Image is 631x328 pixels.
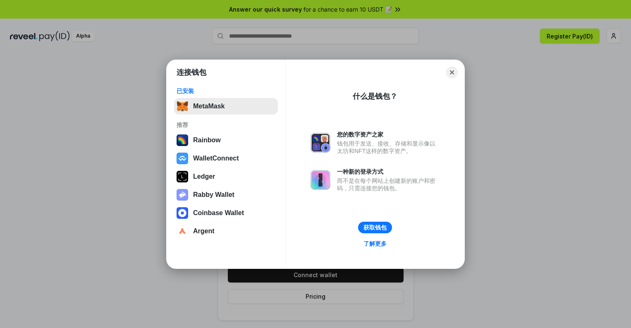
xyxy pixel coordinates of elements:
button: Rabby Wallet [174,187,278,203]
img: svg+xml,%3Csvg%20xmlns%3D%22http%3A%2F%2Fwww.w3.org%2F2000%2Fsvg%22%20fill%3D%22none%22%20viewBox... [311,170,330,190]
button: Ledger [174,168,278,185]
div: 已安装 [177,87,275,95]
button: Argent [174,223,278,239]
div: 而不是在每个网站上创建新的账户和密码，只需连接您的钱包。 [337,177,440,192]
button: MetaMask [174,98,278,115]
button: Coinbase Wallet [174,205,278,221]
div: 推荐 [177,121,275,129]
img: svg+xml,%3Csvg%20xmlns%3D%22http%3A%2F%2Fwww.w3.org%2F2000%2Fsvg%22%20fill%3D%22none%22%20viewBox... [311,133,330,153]
img: svg+xml,%3Csvg%20xmlns%3D%22http%3A%2F%2Fwww.w3.org%2F2000%2Fsvg%22%20fill%3D%22none%22%20viewBox... [177,189,188,201]
div: WalletConnect [193,155,239,162]
img: svg+xml,%3Csvg%20width%3D%2228%22%20height%3D%2228%22%20viewBox%3D%220%200%2028%2028%22%20fill%3D... [177,225,188,237]
div: 什么是钱包？ [353,91,397,101]
div: 了解更多 [363,240,387,247]
div: 获取钱包 [363,224,387,231]
img: svg+xml,%3Csvg%20width%3D%22120%22%20height%3D%22120%22%20viewBox%3D%220%200%20120%20120%22%20fil... [177,134,188,146]
div: Coinbase Wallet [193,209,244,217]
div: 钱包用于发送、接收、存储和显示像以太坊和NFT这样的数字资产。 [337,140,440,155]
a: 了解更多 [359,238,392,249]
img: svg+xml,%3Csvg%20width%3D%2228%22%20height%3D%2228%22%20viewBox%3D%220%200%2028%2028%22%20fill%3D... [177,153,188,164]
div: MetaMask [193,103,225,110]
img: svg+xml,%3Csvg%20fill%3D%22none%22%20height%3D%2233%22%20viewBox%3D%220%200%2035%2033%22%20width%... [177,101,188,112]
button: 获取钱包 [358,222,392,233]
div: Rabby Wallet [193,191,234,199]
h1: 连接钱包 [177,67,206,77]
div: 一种新的登录方式 [337,168,440,175]
div: Ledger [193,173,215,180]
div: 您的数字资产之家 [337,131,440,138]
button: Close [446,67,458,78]
img: svg+xml,%3Csvg%20xmlns%3D%22http%3A%2F%2Fwww.w3.org%2F2000%2Fsvg%22%20width%3D%2228%22%20height%3... [177,171,188,182]
button: Rainbow [174,132,278,148]
img: svg+xml,%3Csvg%20width%3D%2228%22%20height%3D%2228%22%20viewBox%3D%220%200%2028%2028%22%20fill%3D... [177,207,188,219]
button: WalletConnect [174,150,278,167]
div: Argent [193,227,215,235]
div: Rainbow [193,136,221,144]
